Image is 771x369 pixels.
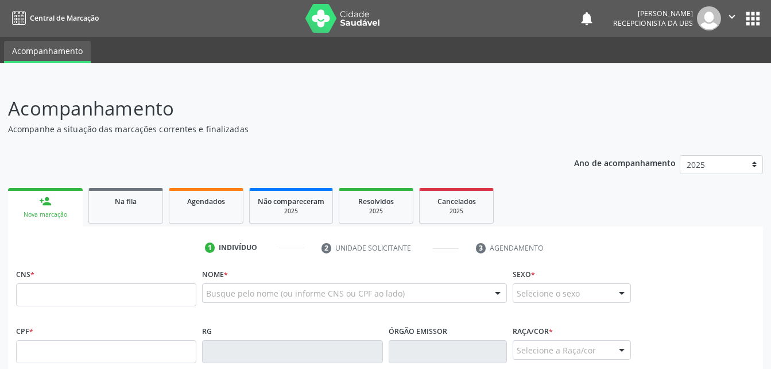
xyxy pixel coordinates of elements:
span: Cancelados [437,197,476,206]
span: Na fila [115,197,137,206]
div: Indivíduo [219,243,257,253]
div: Nova marcação [16,210,75,219]
span: Agendados [187,197,225,206]
div: 2025 [428,207,485,216]
div: 1 [205,243,215,253]
label: RG [202,322,212,340]
label: Raça/cor [513,322,553,340]
span: Selecione o sexo [517,287,580,299]
button:  [721,6,743,30]
button: notifications [579,10,595,26]
a: Acompanhamento [4,41,91,63]
a: Central de Marcação [8,9,99,28]
div: 2025 [347,207,405,216]
span: Recepcionista da UBS [613,18,693,28]
p: Acompanhe a situação das marcações correntes e finalizadas [8,123,537,135]
p: Acompanhamento [8,94,537,123]
img: img [697,6,721,30]
span: Busque pelo nome (ou informe CNS ou CPF ao lado) [206,287,405,299]
div: [PERSON_NAME] [613,9,693,18]
button: apps [743,9,763,29]
span: Selecione a Raça/cor [517,344,596,356]
div: 2025 [258,207,324,216]
label: Órgão emissor [389,322,447,340]
i:  [726,10,738,23]
div: person_add [39,195,52,207]
label: Nome [202,266,228,283]
label: CNS [16,266,34,283]
label: Sexo [513,266,535,283]
span: Não compareceram [258,197,324,206]
span: Central de Marcação [30,13,99,23]
p: Ano de acompanhamento [574,155,676,170]
span: Resolvidos [358,197,394,206]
